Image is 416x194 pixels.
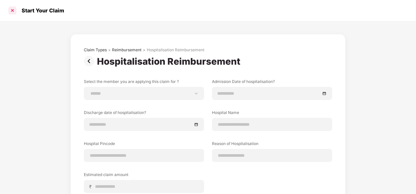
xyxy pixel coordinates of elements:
div: > [108,47,111,53]
label: Admission Date of hospitalisation? [212,79,332,87]
label: Select the member you are applying this claim for ? [84,79,204,87]
label: Estimated claim amount [84,172,204,180]
label: Discharge date of hospitalisation? [84,110,204,118]
label: Hospital Name [212,110,332,118]
div: Start Your Claim [18,7,64,14]
img: svg+xml;base64,PHN2ZyBpZD0iUHJldi0zMngzMiIgeG1sbnM9Imh0dHA6Ly93d3cudzMub3JnLzIwMDAvc3ZnIiB3aWR0aD... [84,56,97,66]
div: Reimbursement [112,47,142,53]
span: ₹ [89,184,94,190]
div: Hospitalisation Reimbursement [147,47,204,53]
div: Hospitalisation Reimbursement [97,56,243,67]
label: Reason of Hospitalisation [212,141,332,149]
div: Claim Types [84,47,107,53]
div: > [143,47,145,53]
label: Hospital Pincode [84,141,204,149]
